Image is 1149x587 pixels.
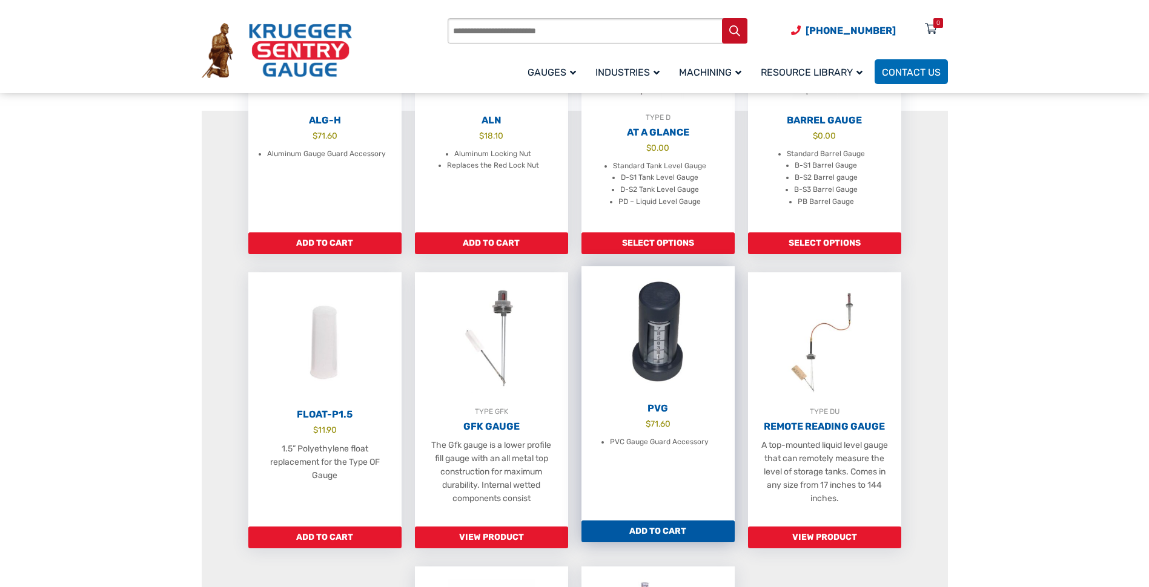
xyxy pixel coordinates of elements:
[313,425,318,435] span: $
[415,421,568,433] h2: GFK Gauge
[248,526,402,548] a: Add to cart: “Float-P1.5”
[618,196,701,208] li: PD – Liquid Level Gauge
[748,232,901,254] a: Add to cart: “Barrel Gauge”
[581,520,735,542] a: Add to cart: “PVG”
[760,439,889,505] p: A top-mounted liquid level gauge that can remotely measure the level of storage tanks. Comes in a...
[248,232,402,254] a: Add to cart: “ALG-H”
[679,67,741,78] span: Machining
[415,272,568,526] a: TYPE GFKGFK Gauge The Gfk gauge is a lower profile fill gauge with an all metal top construction ...
[313,131,317,140] span: $
[798,196,854,208] li: PB Barrel Gauge
[813,131,836,140] bdi: 0.00
[672,57,753,86] a: Machining
[581,232,735,254] a: Add to cart: “At A Glance”
[260,442,389,482] p: 1.5” Polyethylene float replacement for the Type OF Gauge
[646,419,671,428] bdi: 71.60
[415,526,568,548] a: Read more about “GFK Gauge”
[248,272,402,526] a: Float-P1.5 $11.90 1.5” Polyethylene float replacement for the Type OF Gauge
[753,57,875,86] a: Resource Library
[447,160,539,172] li: Replaces the Red Lock Nut
[795,160,857,172] li: B-S1 Barrel Gauge
[748,114,901,126] h2: Barrel Gauge
[313,131,337,140] bdi: 71.60
[248,114,402,126] h2: ALG-H
[313,425,337,435] bdi: 11.90
[610,436,709,448] li: PVC Gauge Guard Accessory
[795,172,858,184] li: B-S2 Barrel gauge
[595,67,660,78] span: Industries
[813,131,818,140] span: $
[581,111,735,123] div: TYPE D
[415,272,568,405] img: GFK Gauge
[646,419,651,428] span: $
[646,143,651,152] span: $
[761,67,863,78] span: Resource Library
[748,421,901,433] h2: Remote Reading Gauge
[882,67,941,78] span: Contact Us
[787,148,865,160] li: Standard Barrel Gauge
[646,143,669,152] bdi: 0.00
[479,131,503,140] bdi: 18.10
[748,405,901,418] div: TYPE DU
[581,266,735,520] a: PVG $71.60 PVC Gauge Guard Accessory
[936,18,940,28] div: 0
[588,57,672,86] a: Industries
[415,405,568,418] div: TYPE GFK
[528,67,576,78] span: Gauges
[620,184,699,196] li: D-S2 Tank Level Gauge
[267,148,386,160] li: Aluminum Gauge Guard Accessory
[479,131,484,140] span: $
[415,114,568,126] h2: ALN
[806,25,896,36] span: [PHONE_NUMBER]
[621,172,698,184] li: D-S1 Tank Level Gauge
[581,402,735,415] h2: PVG
[520,57,588,86] a: Gauges
[202,23,352,79] img: Krueger Sentry Gauge
[427,439,556,505] p: The Gfk gauge is a lower profile fill gauge with an all metal top construction for maximum durabi...
[248,272,402,405] img: Float-P1.5
[248,408,402,421] h2: Float-P1.5
[791,23,896,38] a: Phone Number (920) 434-8860
[454,148,531,160] li: Aluminum Locking Nut
[748,272,901,526] a: TYPE DURemote Reading Gauge A top-mounted liquid level gauge that can remotely measure the level ...
[613,160,706,172] li: Standard Tank Level Gauge
[748,526,901,548] a: Read more about “Remote Reading Gauge”
[415,232,568,254] a: Add to cart: “ALN”
[748,272,901,405] img: Remote Reading Gauge
[581,126,735,139] h2: At A Glance
[875,59,948,84] a: Contact Us
[581,266,735,399] img: PVG
[794,184,858,196] li: B-S3 Barrel Gauge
